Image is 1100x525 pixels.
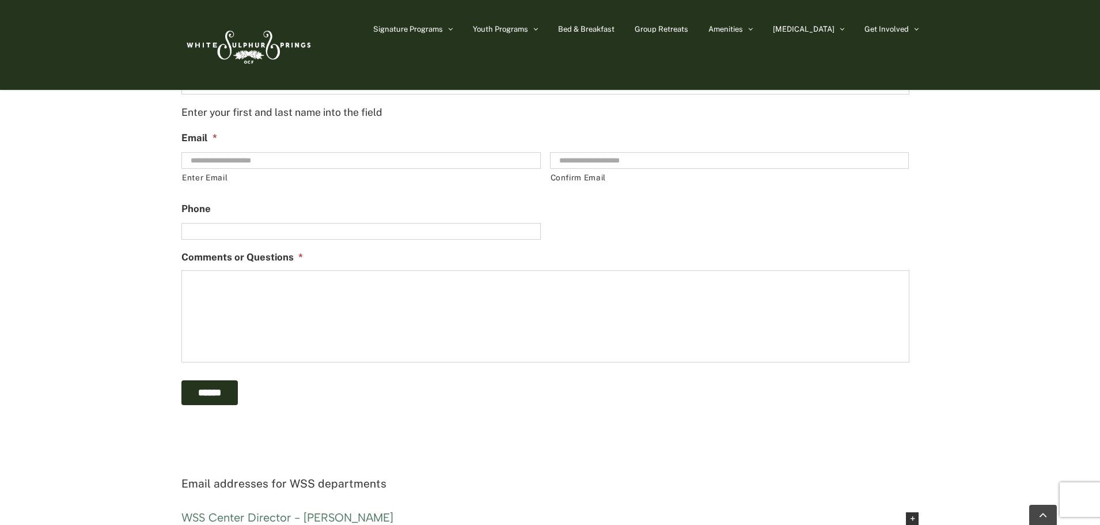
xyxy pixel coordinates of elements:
[708,25,743,33] span: Amenities
[373,25,443,33] span: Signature Programs
[473,25,528,33] span: Youth Programs
[181,18,314,72] img: White Sulphur Springs Logo
[773,25,835,33] span: [MEDICAL_DATA]
[551,169,909,186] label: Confirm Email
[181,132,217,145] label: Email
[181,474,919,494] p: Email addresses for WSS departments
[181,203,211,216] label: Phone
[181,511,888,524] span: WSS Center Director - [PERSON_NAME]
[558,25,615,33] span: Bed & Breakfast
[181,251,303,264] label: Comments or Questions
[181,95,909,120] div: Enter your first and last name into the field
[864,25,909,33] span: Get Involved
[182,169,541,186] label: Enter Email
[635,25,688,33] span: Group Retreats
